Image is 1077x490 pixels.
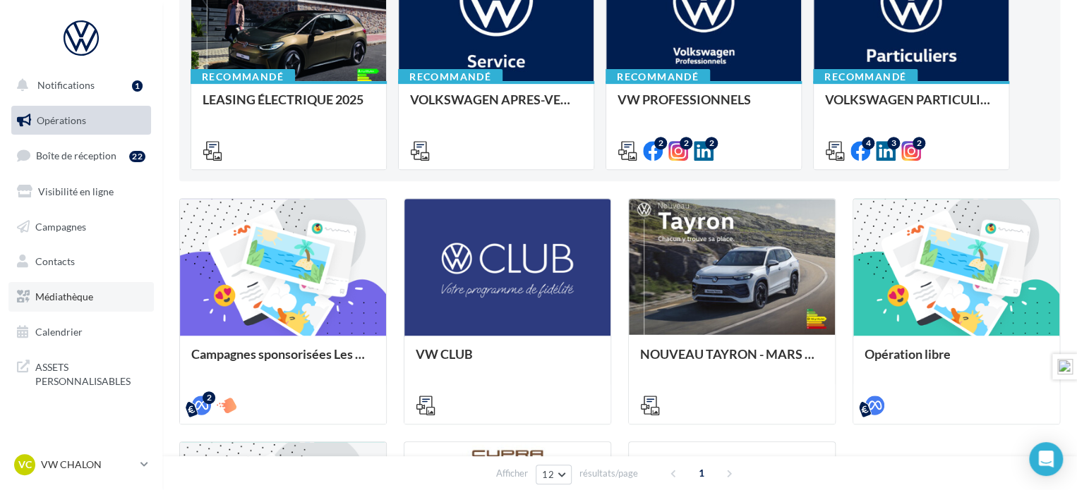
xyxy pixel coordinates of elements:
[36,149,116,161] span: Boîte de réception
[35,220,86,232] span: Campagnes
[410,92,582,121] div: VOLKSWAGEN APRES-VENTE
[37,79,95,91] span: Notifications
[606,69,710,85] div: Recommandé
[398,69,503,85] div: Recommandé
[536,465,572,484] button: 12
[191,347,375,375] div: Campagnes sponsorisées Les Instants VW Octobre
[862,137,874,149] div: 4
[496,467,528,480] span: Afficher
[887,137,900,149] div: 3
[203,92,375,121] div: LEASING ÉLECTRIQUE 2025
[8,106,154,135] a: Opérations
[8,71,148,100] button: Notifications 1
[191,69,295,85] div: Recommandé
[1029,442,1063,476] div: Open Intercom Messenger
[41,458,135,472] p: VW CHALON
[38,185,114,197] span: Visibilité en ligne
[913,137,925,149] div: 2
[35,357,145,388] span: ASSETS PERSONNALISABLES
[680,137,692,149] div: 2
[825,92,997,121] div: VOLKSWAGEN PARTICULIER
[416,347,599,375] div: VW CLUB
[8,212,154,242] a: Campagnes
[705,137,718,149] div: 2
[37,114,86,126] span: Opérations
[35,290,93,302] span: Médiathèque
[129,151,145,162] div: 22
[35,255,75,267] span: Contacts
[865,347,1048,375] div: Opération libre
[8,352,154,393] a: ASSETS PERSONNALISABLES
[203,391,215,404] div: 2
[35,326,83,338] span: Calendrier
[690,462,713,484] span: 1
[8,317,154,347] a: Calendrier
[640,347,824,375] div: NOUVEAU TAYRON - MARS 2025
[8,140,154,171] a: Boîte de réception22
[11,451,151,478] a: VC VW CHALON
[8,247,154,276] a: Contacts
[132,80,143,92] div: 1
[654,137,667,149] div: 2
[618,92,790,121] div: VW PROFESSIONNELS
[579,467,638,480] span: résultats/page
[8,282,154,312] a: Médiathèque
[18,458,32,472] span: VC
[8,177,154,207] a: Visibilité en ligne
[542,469,554,480] span: 12
[813,69,917,85] div: Recommandé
